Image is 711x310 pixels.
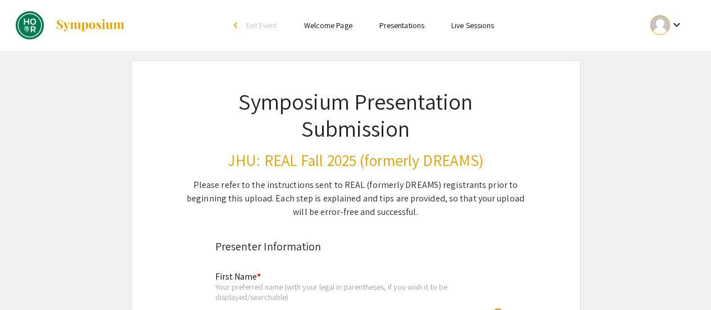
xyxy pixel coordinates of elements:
[215,271,261,282] mat-label: First Name
[234,22,241,29] div: arrow_back_ios
[186,178,526,219] div: Please refer to the instructions sent to REAL (formerly DREAMS) registrants prior to beginning th...
[16,11,125,39] a: JHU: REAL Fall 2025 (formerly DREAMS)
[246,20,277,30] span: Exit Event
[304,20,352,30] a: Welcome Page
[16,11,44,39] img: JHU: REAL Fall 2025 (formerly DREAMS)
[670,18,683,32] mat-icon: Expand account dropdown
[215,238,496,255] div: Presenter Information
[379,20,424,30] a: Presentations
[186,151,526,170] h3: JHU: REAL Fall 2025 (formerly DREAMS)
[638,12,695,38] button: Expand account dropdown
[215,282,487,302] div: Your preferred name (with your legal in parentheses, if you wish it to be displayed/searchable)
[8,259,48,302] iframe: Chat
[186,88,526,142] h1: Symposium Presentation Submission
[451,20,494,30] a: Live Sessions
[55,19,125,32] img: Symposium by ForagerOne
